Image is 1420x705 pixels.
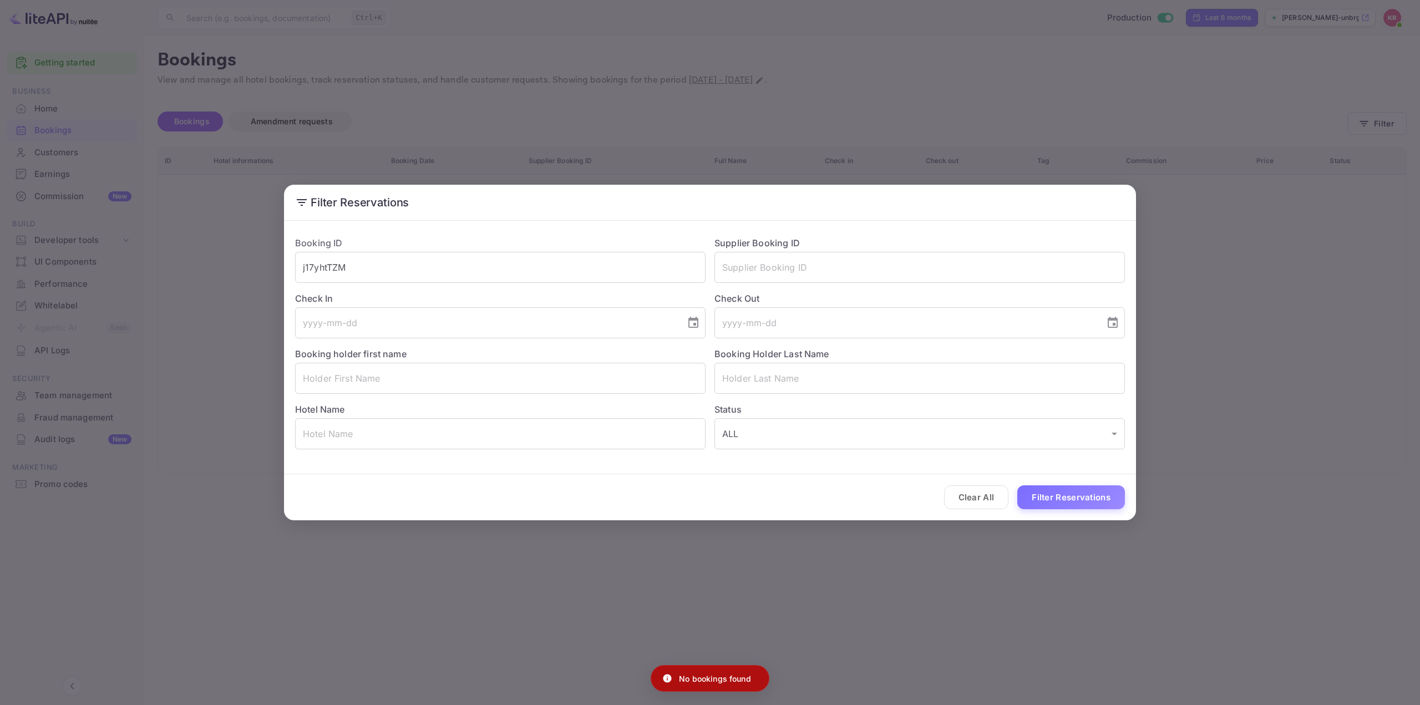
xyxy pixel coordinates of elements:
[714,363,1125,394] input: Holder Last Name
[1017,485,1125,509] button: Filter Reservations
[714,292,1125,305] label: Check Out
[679,673,751,684] p: No bookings found
[295,418,706,449] input: Hotel Name
[1102,312,1124,334] button: Choose date
[295,348,407,359] label: Booking holder first name
[295,404,345,415] label: Hotel Name
[284,185,1136,220] h2: Filter Reservations
[714,252,1125,283] input: Supplier Booking ID
[944,485,1009,509] button: Clear All
[714,348,829,359] label: Booking Holder Last Name
[714,403,1125,416] label: Status
[682,312,704,334] button: Choose date
[714,237,800,248] label: Supplier Booking ID
[295,252,706,283] input: Booking ID
[295,307,678,338] input: yyyy-mm-dd
[714,307,1097,338] input: yyyy-mm-dd
[295,363,706,394] input: Holder First Name
[714,418,1125,449] div: ALL
[295,292,706,305] label: Check In
[295,237,343,248] label: Booking ID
